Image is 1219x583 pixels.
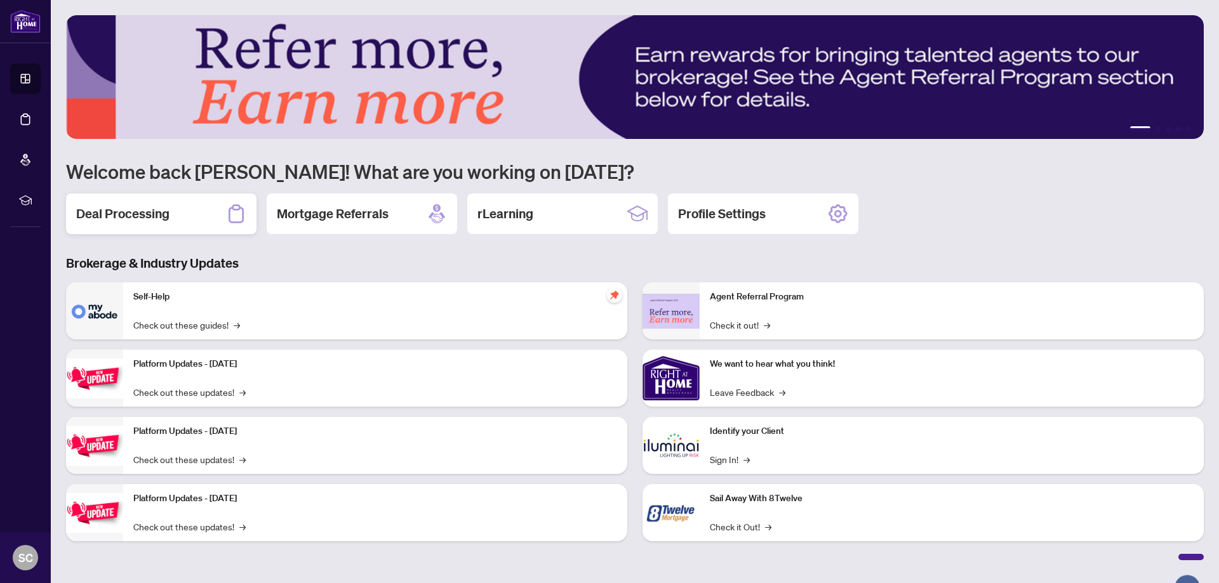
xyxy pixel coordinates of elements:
img: Self-Help [66,282,123,339]
p: Agent Referral Program [710,290,1194,304]
button: 2 [1156,126,1161,131]
span: → [239,452,246,466]
img: Identify your Client [643,417,700,474]
button: 4 [1176,126,1181,131]
a: Check it out!→ [710,318,770,332]
img: Sail Away With 8Twelve [643,484,700,541]
p: Platform Updates - [DATE] [133,492,617,506]
button: Open asap [1168,539,1206,577]
a: Check out these updates!→ [133,452,246,466]
span: → [764,318,770,332]
span: → [239,385,246,399]
img: Agent Referral Program [643,294,700,329]
span: → [779,385,785,399]
span: → [234,318,240,332]
span: → [743,452,750,466]
h2: rLearning [477,205,533,223]
span: → [239,520,246,534]
a: Sign In!→ [710,452,750,466]
h2: Mortgage Referrals [277,205,389,223]
span: SC [18,549,33,567]
a: Check it Out!→ [710,520,771,534]
img: We want to hear what you think! [643,350,700,407]
p: Platform Updates - [DATE] [133,424,617,438]
p: Self-Help [133,290,617,304]
span: → [765,520,771,534]
p: Identify your Client [710,424,1194,438]
a: Leave Feedback→ [710,385,785,399]
button: 5 [1186,126,1191,131]
span: pushpin [607,287,622,303]
img: Platform Updates - July 8, 2025 [66,426,123,466]
img: Platform Updates - July 21, 2025 [66,358,123,398]
h2: Profile Settings [678,205,766,223]
button: 1 [1130,126,1150,131]
h3: Brokerage & Industry Updates [66,254,1204,272]
img: Slide 0 [66,15,1204,139]
h2: Deal Processing [76,205,170,223]
a: Check out these updates!→ [133,520,246,534]
h1: Welcome back [PERSON_NAME]! What are you working on [DATE]? [66,159,1204,183]
img: Platform Updates - June 23, 2025 [66,493,123,533]
button: 3 [1166,126,1171,131]
a: Check out these guides!→ [133,318,240,332]
p: Sail Away With 8Twelve [710,492,1194,506]
a: Check out these updates!→ [133,385,246,399]
p: Platform Updates - [DATE] [133,357,617,371]
img: logo [10,10,41,33]
p: We want to hear what you think! [710,357,1194,371]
